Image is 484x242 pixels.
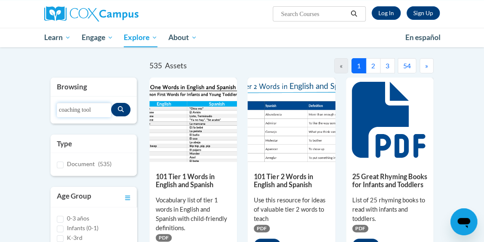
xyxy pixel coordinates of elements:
button: 3 [380,58,395,73]
label: Infants (0-1) [67,223,98,233]
a: En español [400,29,446,46]
label: 0-3 años [67,214,89,223]
span: En español [405,33,441,42]
button: Next [420,58,433,73]
button: 54 [398,58,416,73]
span: PDF [156,234,172,242]
h5: 25 Great Rhyming Books for Infants and Toddlers [352,172,427,189]
div: Vocabulary list of tier 1 words in English and Spanish with child-friendly definitions. [156,196,231,233]
a: About [163,28,202,47]
a: Log In [372,6,401,20]
button: 2 [366,58,380,73]
span: » [425,62,428,70]
span: Assets [165,61,187,70]
h3: Browsing [57,82,130,92]
button: Search resources [111,103,130,116]
h5: 101 Tier 2 Words in English and Spanish [254,172,329,189]
span: Learn [44,32,71,43]
span: Document [67,160,95,167]
span: Explore [124,32,157,43]
a: Cox Campus [44,6,168,22]
input: Search resources [57,103,111,117]
span: Engage [82,32,113,43]
span: PDF [254,225,270,232]
h5: 101 Tier 1 Words in English and Spanish [156,172,231,189]
button: Search [348,9,360,19]
span: (535) [98,160,112,167]
iframe: Button to launch messaging window [450,208,477,235]
img: 836e94b2-264a-47ae-9840-fb2574307f3b.pdf [247,78,335,162]
input: Search Courses [280,9,348,19]
img: Cox Campus [44,6,138,22]
a: Engage [76,28,119,47]
div: Use this resource for ideas of valuable tier 2 words to teach [254,196,329,223]
nav: Pagination Navigation [292,58,434,73]
a: Explore [118,28,163,47]
button: 1 [351,58,366,73]
a: Learn [39,28,76,47]
img: d35314be-4b7e-462d-8f95-b17e3d3bb747.pdf [149,78,237,162]
span: PDF [352,225,368,232]
span: 535 [149,61,162,70]
h3: Age Group [57,191,91,203]
a: Register [407,6,440,20]
div: List of 25 rhyming books to read with infants and toddlers. [352,196,427,223]
h3: Type [57,139,130,149]
div: Main menu [38,28,446,47]
span: About [168,32,197,43]
a: Toggle collapse [125,191,130,203]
